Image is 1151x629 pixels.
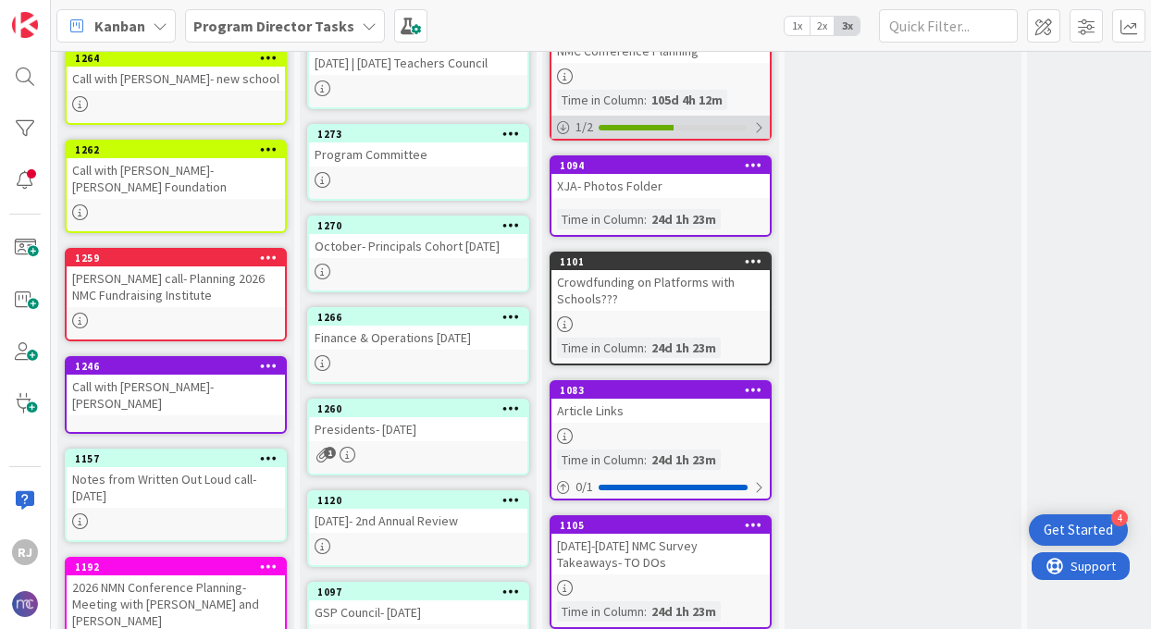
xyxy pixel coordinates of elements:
div: Program Committee [309,142,527,166]
div: Call with [PERSON_NAME]- new school [67,67,285,91]
span: Support [39,3,84,25]
div: Finance & Operations [DATE] [309,326,527,350]
div: 1157 [67,450,285,467]
div: 24d 1h 23m [647,450,721,470]
div: 1264 [75,52,285,65]
div: 1259 [67,250,285,266]
div: 1157Notes from Written Out Loud call- [DATE] [67,450,285,508]
div: XJA- Photos Folder [551,174,770,198]
div: 0/1 [551,475,770,499]
div: 1105 [551,517,770,534]
span: : [644,338,647,358]
div: 105d 4h 12m [647,90,727,110]
div: 1192 [75,561,285,573]
span: 1x [785,17,810,35]
div: [PERSON_NAME] call- Planning 2026 NMC Fundraising Institute [67,266,285,307]
div: 1264Call with [PERSON_NAME]- new school [67,50,285,91]
div: 1/2 [551,116,770,139]
span: 3x [835,17,860,35]
b: Program Director Tasks [193,17,354,35]
div: 1266Finance & Operations [DATE] [309,309,527,350]
div: Time in Column [557,338,644,358]
div: RJ [12,539,38,565]
div: 1083Article Links [551,382,770,423]
div: Notes from Written Out Loud call- [DATE] [67,467,285,508]
div: [DATE] | [DATE] Teachers Council [309,51,527,75]
div: 1097 [309,584,527,600]
div: 1094 [560,159,770,172]
div: 1083 [551,382,770,399]
div: 1192 [67,559,285,575]
div: Time in Column [557,90,644,110]
div: 1259 [75,252,285,265]
div: 1097GSP Council- [DATE] [309,584,527,624]
div: 1083 [560,384,770,397]
div: 1260 [317,402,527,415]
div: 1105[DATE]-[DATE] NMC Survey Takeaways- TO DOs [551,517,770,574]
span: 1 [324,447,336,459]
div: 1273 [309,126,527,142]
div: 1094 [551,157,770,174]
div: Time in Column [557,450,644,470]
span: : [644,601,647,622]
div: Crowdfunding on Platforms with Schools??? [551,270,770,311]
div: 1120[DATE]- 2nd Annual Review [309,492,527,533]
div: 1270 [309,217,527,234]
div: Open Get Started checklist, remaining modules: 4 [1029,514,1128,546]
span: Kanban [94,15,145,37]
div: 1246Call with [PERSON_NAME]- [PERSON_NAME] [67,358,285,415]
span: : [644,209,647,229]
input: Quick Filter... [879,9,1018,43]
div: 1262 [67,142,285,158]
div: 1101Crowdfunding on Platforms with Schools??? [551,253,770,311]
div: 1266 [309,309,527,326]
div: 24d 1h 23m [647,209,721,229]
div: Article Links [551,399,770,423]
div: Time in Column [557,209,644,229]
div: 1259[PERSON_NAME] call- Planning 2026 NMC Fundraising Institute [67,250,285,307]
div: 1157 [75,452,285,465]
span: 1 / 2 [575,117,593,137]
div: 4 [1111,510,1128,526]
div: Call with [PERSON_NAME]- [PERSON_NAME] Foundation [67,158,285,199]
div: 1270 [317,219,527,232]
div: 1105 [560,519,770,532]
div: 1266 [317,311,527,324]
div: Time in Column [557,601,644,622]
div: 1264 [67,50,285,67]
div: [DATE]- 2nd Annual Review [309,509,527,533]
span: : [644,90,647,110]
div: 24d 1h 23m [647,601,721,622]
div: October- Principals Cohort [DATE] [309,234,527,258]
div: 1120 [317,494,527,507]
img: Visit kanbanzone.com [12,12,38,38]
div: 24d 1h 23m [647,338,721,358]
div: Call with [PERSON_NAME]- [PERSON_NAME] [67,375,285,415]
div: Presidents- [DATE] [309,417,527,441]
div: 1097 [317,586,527,598]
div: GSP Council- [DATE] [309,600,527,624]
div: 1260 [309,401,527,417]
span: 2x [810,17,835,35]
div: [DATE]-[DATE] NMC Survey Takeaways- TO DOs [551,534,770,574]
div: 1094XJA- Photos Folder [551,157,770,198]
div: 1246 [75,360,285,373]
div: 1262 [75,143,285,156]
div: 1270October- Principals Cohort [DATE] [309,217,527,258]
img: avatar [12,591,38,617]
div: 1120 [309,492,527,509]
div: [DATE] | [DATE] Teachers Council [309,34,527,75]
span: : [644,450,647,470]
div: Get Started [1044,521,1113,539]
span: 0 / 1 [575,477,593,497]
div: 1101 [551,253,770,270]
div: 1273 [317,128,527,141]
div: 1262Call with [PERSON_NAME]- [PERSON_NAME] Foundation [67,142,285,199]
div: 1273Program Committee [309,126,527,166]
div: 1246 [67,358,285,375]
div: 1260Presidents- [DATE] [309,401,527,441]
div: 1101 [560,255,770,268]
